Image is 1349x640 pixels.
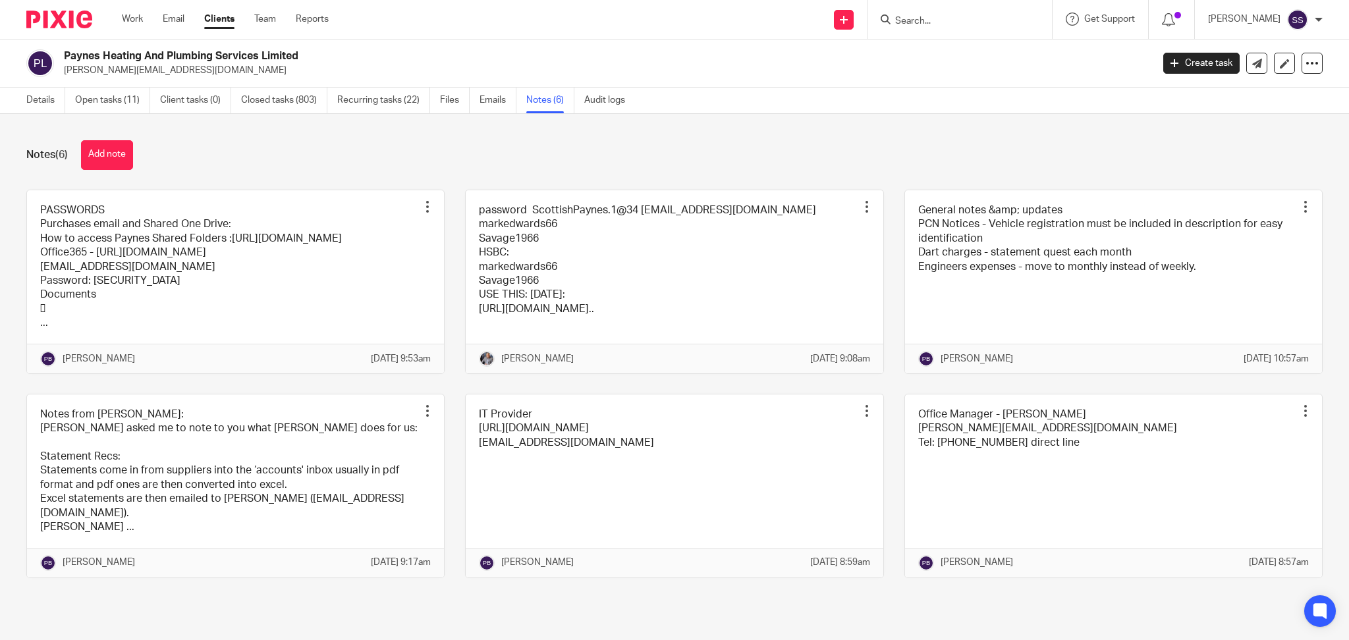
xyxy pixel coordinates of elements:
[26,11,92,28] img: Pixie
[941,556,1013,569] p: [PERSON_NAME]
[941,352,1013,365] p: [PERSON_NAME]
[440,88,470,113] a: Files
[26,148,68,162] h1: Notes
[501,352,574,365] p: [PERSON_NAME]
[918,351,934,367] img: svg%3E
[204,13,234,26] a: Clients
[40,351,56,367] img: svg%3E
[81,140,133,170] button: Add note
[160,88,231,113] a: Client tasks (0)
[55,149,68,160] span: (6)
[241,88,327,113] a: Closed tasks (803)
[1249,556,1309,569] p: [DATE] 8:57am
[64,49,927,63] h2: Paynes Heating And Plumbing Services Limited
[584,88,635,113] a: Audit logs
[1244,352,1309,365] p: [DATE] 10:57am
[810,352,870,365] p: [DATE] 9:08am
[526,88,574,113] a: Notes (6)
[479,351,495,367] img: -%20%20-%20studio@ingrained.co.uk%20for%20%20-20220223%20at%20101413%20-%201W1A2026.jpg
[254,13,276,26] a: Team
[296,13,329,26] a: Reports
[63,352,135,365] p: [PERSON_NAME]
[1287,9,1308,30] img: svg%3E
[1208,13,1280,26] p: [PERSON_NAME]
[894,16,1012,28] input: Search
[64,64,1143,77] p: [PERSON_NAME][EMAIL_ADDRESS][DOMAIN_NAME]
[26,88,65,113] a: Details
[122,13,143,26] a: Work
[26,49,54,77] img: svg%3E
[371,352,431,365] p: [DATE] 9:53am
[1084,14,1135,24] span: Get Support
[371,556,431,569] p: [DATE] 9:17am
[480,88,516,113] a: Emails
[63,556,135,569] p: [PERSON_NAME]
[75,88,150,113] a: Open tasks (11)
[501,556,574,569] p: [PERSON_NAME]
[810,556,870,569] p: [DATE] 8:59am
[337,88,430,113] a: Recurring tasks (22)
[1163,53,1240,74] a: Create task
[918,555,934,571] img: svg%3E
[163,13,184,26] a: Email
[40,555,56,571] img: svg%3E
[479,555,495,571] img: svg%3E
